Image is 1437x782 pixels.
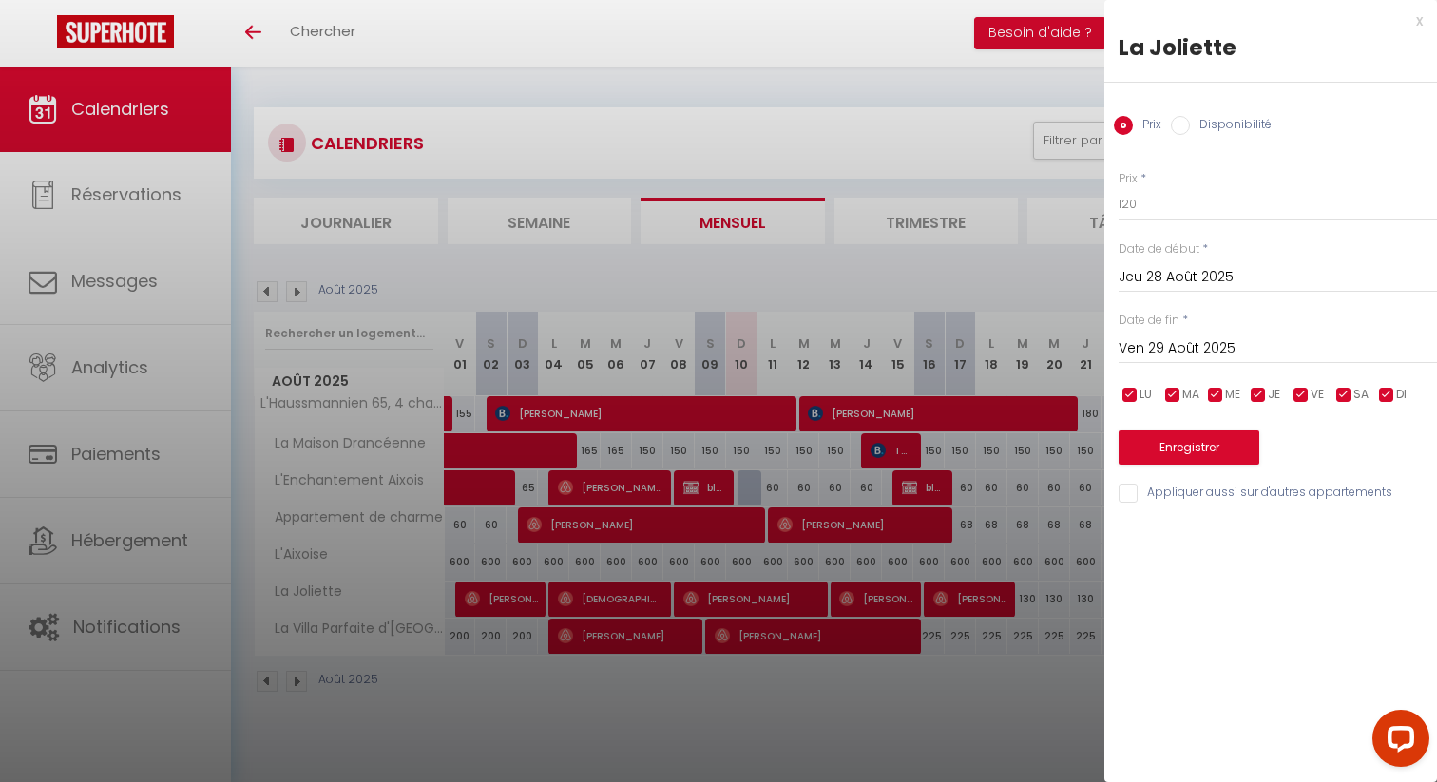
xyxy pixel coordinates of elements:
button: Enregistrer [1119,430,1259,465]
label: Date de fin [1119,312,1179,330]
label: Prix [1119,170,1138,188]
div: La Joliette [1119,32,1423,63]
iframe: LiveChat chat widget [1357,702,1437,782]
span: SA [1353,386,1369,404]
label: Disponibilité [1190,116,1272,137]
label: Prix [1133,116,1161,137]
span: DI [1396,386,1407,404]
span: MA [1182,386,1199,404]
span: LU [1140,386,1152,404]
label: Date de début [1119,240,1199,258]
div: x [1104,10,1423,32]
span: VE [1311,386,1324,404]
span: JE [1268,386,1280,404]
span: ME [1225,386,1240,404]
